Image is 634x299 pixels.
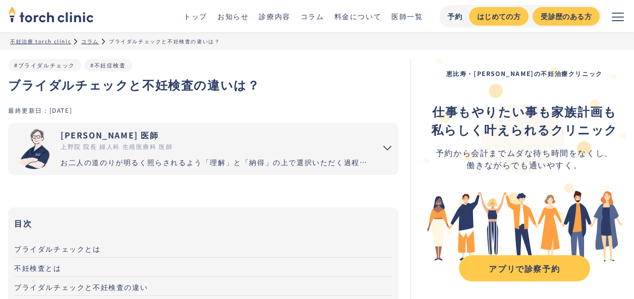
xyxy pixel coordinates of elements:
img: torch clinic [8,3,94,25]
a: 診療内容 [259,11,290,21]
a: 不妊治療 torch clinic [10,37,71,45]
div: 予約 [447,11,463,22]
a: はじめての方 [469,7,529,26]
div: 上野院 院長 婦人科 生殖医療科 医師 [61,142,368,151]
a: 不妊検査とは [14,258,392,277]
div: はじめての方 [477,11,521,22]
a: #ブライダルチェック [14,61,75,69]
a: 医師一覧 [391,11,423,21]
span: 不妊検査とは [14,263,62,273]
a: ブライダルチェックと不妊検査の違い [14,277,392,296]
h3: 目次 [14,215,392,231]
span: ブライダルチェックとは [14,244,101,254]
h1: ブライダルチェックと不妊検査の違いは？ [8,76,398,94]
div: 予約から会計までムダな待ち時間をなくし、 働きながらでも通いやすく。 [431,146,618,171]
a: 受診歴のある方 [533,7,600,26]
a: お知らせ [217,11,249,21]
a: #不妊症検査 [90,61,126,69]
a: コラム [81,37,99,45]
summary: 市山 卓彦 [PERSON_NAME] 医師 上野院 院長 婦人科 生殖医療科 医師 お二人の道のりが明るく照らされるよう「理解」と「納得」の上で選択いただく過程を大切にしています。エビデンスに... [8,123,398,175]
strong: 仕事もやりたい事も家族計画も [432,102,616,120]
div: [DATE] [49,106,73,114]
a: アプリで診察予約 [459,255,590,281]
a: コラム [301,11,324,21]
strong: 恵比寿・[PERSON_NAME]の不妊治療クリニック [446,69,603,78]
a: ブライダルチェックとは [14,239,392,258]
div: お二人の道のりが明るく照らされるよう「理解」と「納得」の上で選択いただく過程を大切にしています。エビデンスに基づいた高水準の医療提供により「幸せな家族計画の実現」をお手伝いさせていただきます。 [61,157,368,168]
div: 受診歴のある方 [541,11,592,22]
div: アプリで診察予約 [468,262,581,274]
div: [PERSON_NAME] 医師 [61,129,368,141]
a: 料金について [334,11,382,21]
span: ブライダルチェックと不妊検査の違い [14,282,148,292]
a: [PERSON_NAME] 医師 上野院 院長 婦人科 生殖医療科 医師 お二人の道のりが明るく照らされるよう「理解」と「納得」の上で選択いただく過程を大切にしています。エビデンスに基づいた高水... [8,123,368,175]
div: ‍ ‍ [431,102,618,138]
strong: 私らしく叶えられるクリニック [431,120,618,138]
img: 市山 卓彦 [14,129,54,169]
div: 最終更新日： [8,106,49,114]
div: ブライダルチェックと不妊検査の違いは？ [109,37,220,45]
a: トップ [184,11,207,21]
a: home [8,7,94,25]
ul: パンくずリスト [10,37,624,45]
